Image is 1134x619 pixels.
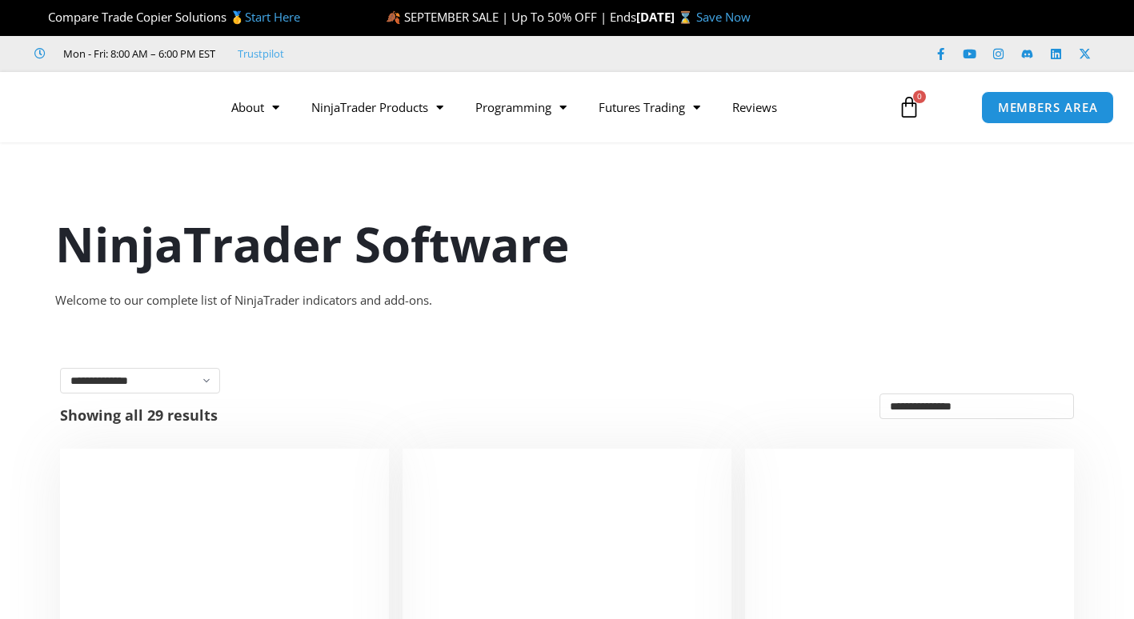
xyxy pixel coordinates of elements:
[60,408,218,422] p: Showing all 29 results
[295,89,459,126] a: NinjaTrader Products
[636,9,696,25] strong: [DATE] ⌛
[913,90,926,103] span: 0
[55,290,1080,312] div: Welcome to our complete list of NinjaTrader indicators and add-ons.
[55,210,1080,278] h1: NinjaTrader Software
[998,102,1098,114] span: MEMBERS AREA
[583,89,716,126] a: Futures Trading
[35,11,47,23] img: 🏆
[981,91,1115,124] a: MEMBERS AREA
[386,9,636,25] span: 🍂 SEPTEMBER SALE | Up To 50% OFF | Ends
[26,78,198,136] img: LogoAI | Affordable Indicators – NinjaTrader
[215,89,295,126] a: About
[238,44,284,63] a: Trustpilot
[59,44,215,63] span: Mon - Fri: 8:00 AM – 6:00 PM EST
[716,89,793,126] a: Reviews
[880,393,1074,419] select: Shop order
[245,9,300,25] a: Start Here
[696,9,751,25] a: Save Now
[215,89,884,126] nav: Menu
[459,89,583,126] a: Programming
[874,84,944,130] a: 0
[34,9,300,25] span: Compare Trade Copier Solutions 🥇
